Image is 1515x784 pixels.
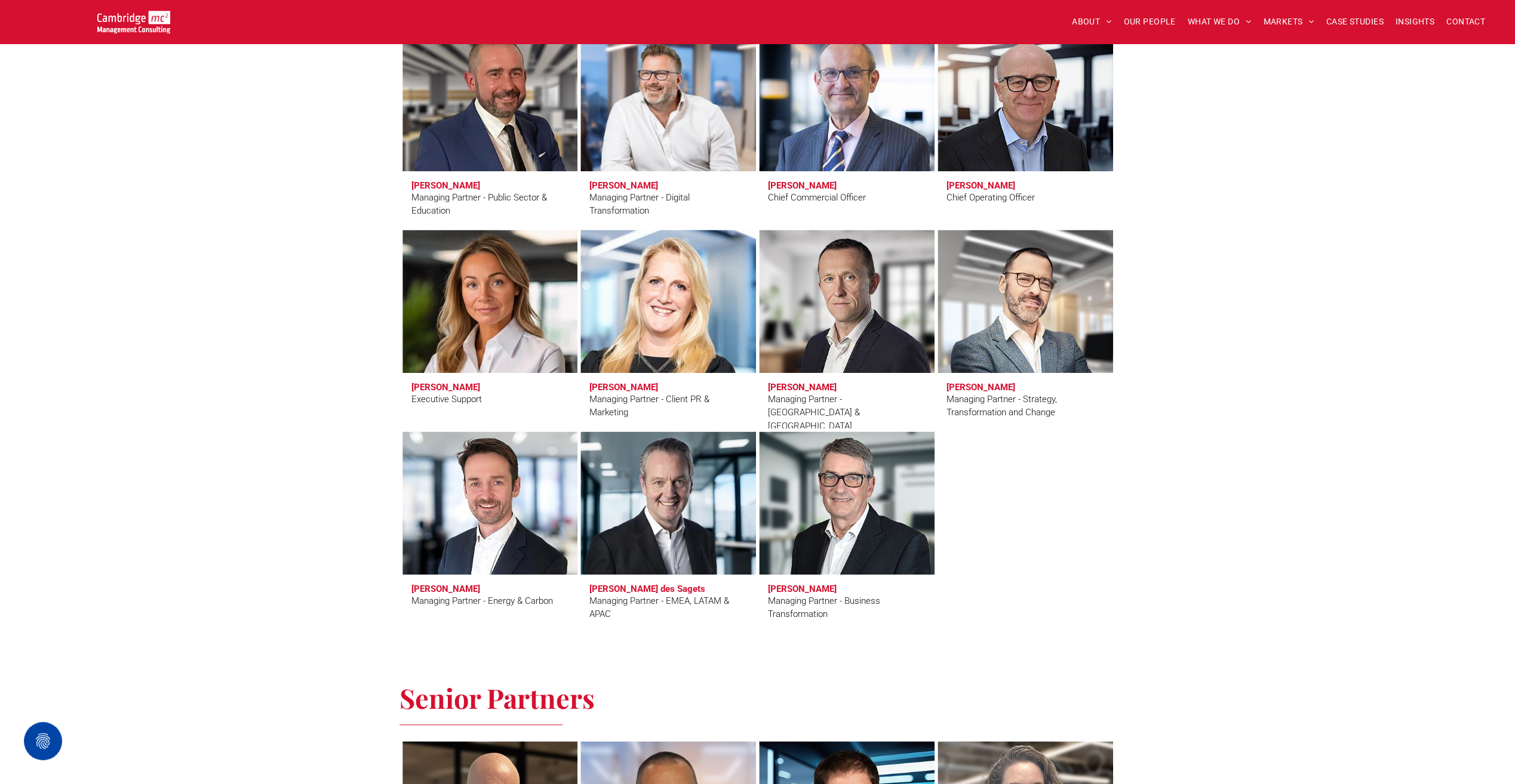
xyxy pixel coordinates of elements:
[589,382,658,393] h3: [PERSON_NAME]
[768,191,866,205] div: Chief Commercial Officer
[580,28,756,171] a: Digital Transformation | Simon Crimp | Managing Partner - Digital Transformation
[759,230,935,373] a: Jason Jennings | Managing Partner - UK & Ireland
[97,11,171,33] img: Go to Homepage
[589,180,658,191] h3: [PERSON_NAME]
[589,393,747,419] div: Managing Partner - Client PR & Marketing
[411,180,480,191] h3: [PERSON_NAME]
[400,680,595,715] span: Senior Partners
[411,584,480,594] h3: [PERSON_NAME]
[1066,13,1118,31] a: ABOUT
[947,180,1015,191] h3: [PERSON_NAME]
[411,594,553,608] div: Managing Partner - Energy & Carbon
[589,584,705,594] h3: [PERSON_NAME] des Sagets
[97,13,171,25] a: Your Business Transformed | Cambridge Management Consulting
[402,28,578,171] a: Craig Cheney | Managing Partner - Public Sector & Education
[589,594,747,621] div: Managing Partner - EMEA, LATAM & APAC
[768,594,926,621] div: Managing Partner - Business Transformation
[947,393,1104,419] div: Managing Partner - Strategy, Transformation and Change
[768,180,837,191] h3: [PERSON_NAME]
[402,230,578,373] a: Kate Hancock | Executive Support | Cambridge Management Consulting
[759,431,935,575] a: Jeff Owen | Managing Partner - Business Transformation
[759,28,935,171] a: Stuart Curzon | Chief Commercial Officer | Cambridge Management Consulting
[947,382,1015,393] h3: [PERSON_NAME]
[411,393,482,406] div: Executive Support
[768,382,837,393] h3: [PERSON_NAME]
[1117,13,1181,31] a: OUR PEOPLE
[768,393,926,433] div: Managing Partner - [GEOGRAPHIC_DATA] & [GEOGRAPHIC_DATA]
[947,191,1035,205] div: Chief Operating Officer
[589,191,747,218] div: Managing Partner - Digital Transformation
[1182,13,1258,31] a: WHAT WE DO
[580,431,756,575] a: Charles Orsel Des Sagets | Managing Partner - EMEA
[768,584,837,594] h3: [PERSON_NAME]
[1440,13,1491,31] a: CONTACT
[402,431,578,575] a: Pete Nisbet | Managing Partner - Energy & Carbon
[1320,13,1390,31] a: CASE STUDIES
[1390,13,1440,31] a: INSIGHTS
[411,382,480,393] h3: [PERSON_NAME]
[938,230,1113,373] a: Mauro Mortali | Managing Partner - Strategy | Cambridge Management Consulting
[1257,13,1320,31] a: MARKETS
[575,226,761,377] a: Faye Holland | Managing Partner - Client PR & Marketing
[411,191,569,218] div: Managing Partner - Public Sector & Education
[938,28,1113,171] a: Andrew Fleming | Chief Operating Officer | Cambridge Management Consulting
